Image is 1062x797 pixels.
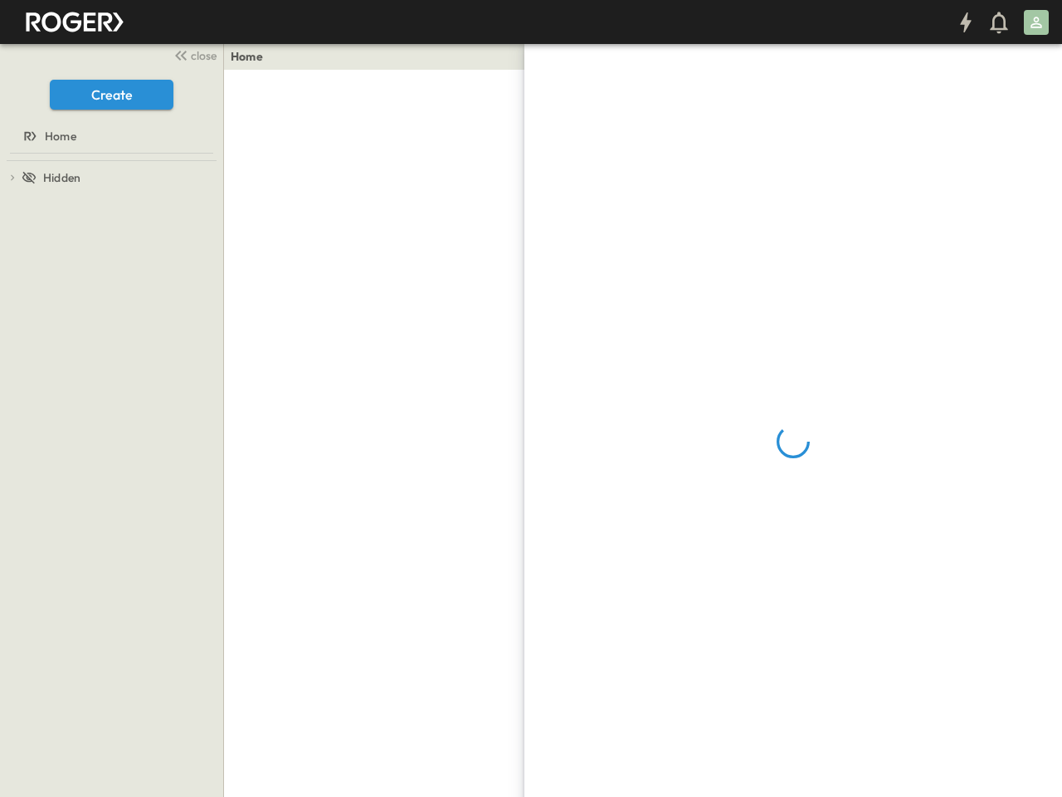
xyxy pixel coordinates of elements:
[45,128,76,144] span: Home
[43,169,80,186] span: Hidden
[231,48,273,65] nav: breadcrumbs
[191,47,217,64] span: close
[231,48,263,65] a: Home
[50,80,173,110] button: Create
